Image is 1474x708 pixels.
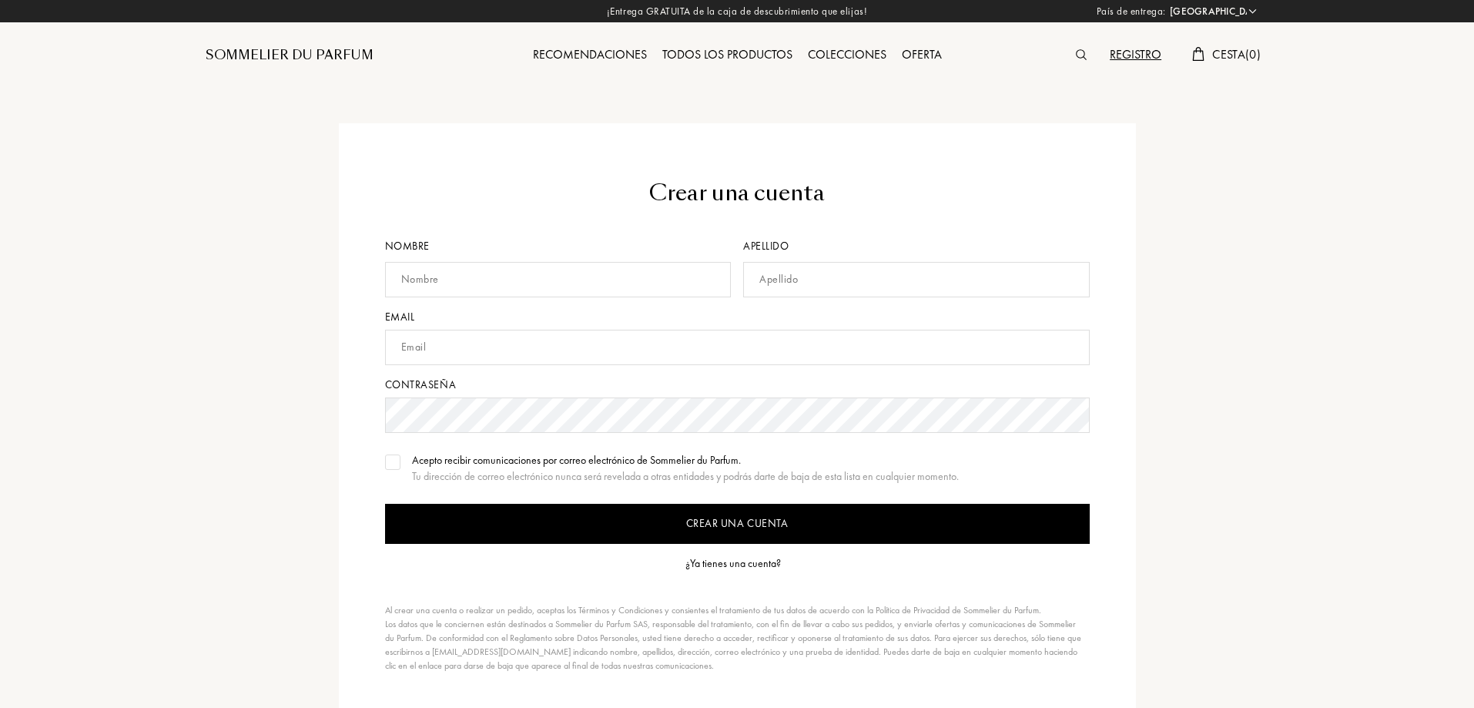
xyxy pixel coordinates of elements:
a: Colecciones [800,46,894,62]
div: Al crear una cuenta o realizar un pedido, aceptas los Términos y Condiciones y consientes el trat... [385,603,1082,673]
div: Nombre [385,238,738,254]
div: ¿Ya tienes una cuenta? [685,555,781,572]
input: Email [385,330,1090,365]
input: Apellido [743,262,1090,297]
div: Contraseña [385,377,1090,393]
a: Sommelier du Parfum [206,46,374,65]
div: Email [385,309,1090,325]
div: Tu dirección de correo electrónico nunca será revelada a otras entidades y podrás darte de baja d... [412,468,959,485]
div: Oferta [894,45,950,65]
a: ¿Ya tienes una cuenta? [685,555,789,572]
div: Crear una cuenta [385,177,1090,210]
div: Colecciones [800,45,894,65]
img: search_icn.svg [1076,49,1087,60]
a: Oferta [894,46,950,62]
span: Cesta ( 0 ) [1212,46,1261,62]
input: Nombre [385,262,732,297]
div: Apellido [743,238,1090,254]
div: Registro [1102,45,1169,65]
a: Recomendaciones [525,46,655,62]
span: País de entrega: [1097,4,1166,19]
a: Todos los productos [655,46,800,62]
img: valide.svg [387,458,398,466]
input: Crear una cuenta [385,504,1090,544]
img: cart.svg [1192,47,1204,61]
div: Recomendaciones [525,45,655,65]
a: Registro [1102,46,1169,62]
div: Acepto recibir comunicaciones por correo electrónico de Sommelier du Parfum. [412,452,959,468]
div: Todos los productos [655,45,800,65]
